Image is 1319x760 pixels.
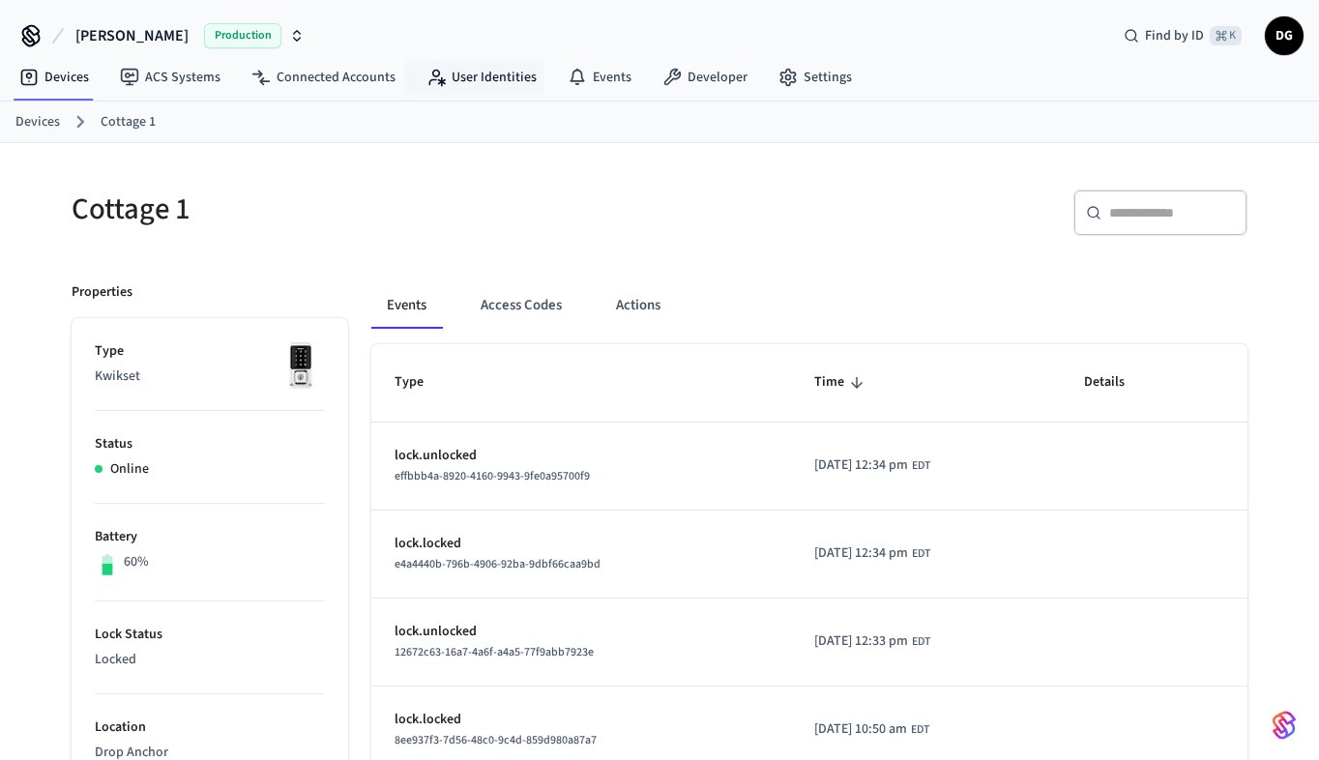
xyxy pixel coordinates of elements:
[4,60,104,95] a: Devices
[814,455,908,476] span: [DATE] 12:34 pm
[95,527,325,547] p: Battery
[204,23,281,48] span: Production
[395,367,449,397] span: Type
[395,446,768,466] p: lock.unlocked
[814,631,930,652] div: America/New_York
[601,282,676,329] button: Actions
[101,112,156,132] a: Cottage 1
[72,190,648,229] h5: Cottage 1
[1210,26,1242,45] span: ⌘ K
[814,719,907,740] span: [DATE] 10:50 am
[95,434,325,454] p: Status
[912,633,930,651] span: EDT
[911,721,929,739] span: EDT
[1265,16,1304,55] button: DG
[395,534,768,554] p: lock.locked
[371,282,1247,329] div: ant example
[814,455,930,476] div: America/New_York
[814,719,929,740] div: America/New_York
[1108,18,1257,53] div: Find by ID⌘ K
[371,282,442,329] button: Events
[1084,367,1150,397] span: Details
[95,341,325,362] p: Type
[395,556,601,572] span: e4a4440b-796b-4906-92ba-9dbf66caa9bd
[1267,18,1302,53] span: DG
[15,112,60,132] a: Devices
[75,24,189,47] span: [PERSON_NAME]
[814,631,908,652] span: [DATE] 12:33 pm
[95,717,325,738] p: Location
[552,60,647,95] a: Events
[814,367,869,397] span: Time
[110,459,149,480] p: Online
[72,282,132,303] p: Properties
[395,644,594,660] span: 12672c63-16a7-4a6f-a4a5-77f9abb7923e
[465,282,577,329] button: Access Codes
[104,60,236,95] a: ACS Systems
[277,341,325,390] img: Kwikset Halo Touchscreen Wifi Enabled Smart Lock, Polished Chrome, Front
[95,650,325,670] p: Locked
[647,60,763,95] a: Developer
[95,625,325,645] p: Lock Status
[912,545,930,563] span: EDT
[124,552,149,572] p: 60%
[814,543,908,564] span: [DATE] 12:34 pm
[411,60,552,95] a: User Identities
[395,732,597,748] span: 8ee937f3-7d56-48c0-9c4d-859d980a87a7
[763,60,867,95] a: Settings
[95,366,325,387] p: Kwikset
[912,457,930,475] span: EDT
[395,468,590,484] span: effbbb4a-8920-4160-9943-9fe0a95700f9
[395,622,768,642] p: lock.unlocked
[1145,26,1204,45] span: Find by ID
[236,60,411,95] a: Connected Accounts
[1273,710,1296,741] img: SeamLogoGradient.69752ec5.svg
[395,710,768,730] p: lock.locked
[814,543,930,564] div: America/New_York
